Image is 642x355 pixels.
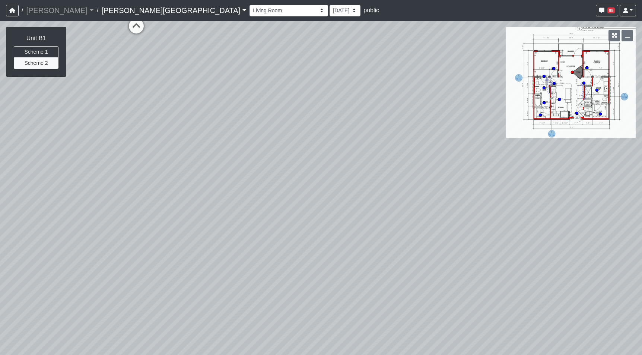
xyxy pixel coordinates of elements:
[607,7,615,13] span: 98
[14,35,58,42] h6: Unit B1
[14,46,58,58] button: Scheme 1
[19,3,26,18] span: /
[6,340,50,355] iframe: Ybug feedback widget
[14,57,58,69] button: Scheme 2
[363,7,379,13] span: public
[596,5,618,16] button: 98
[101,3,247,18] a: [PERSON_NAME][GEOGRAPHIC_DATA]
[94,3,101,18] span: /
[26,3,94,18] a: [PERSON_NAME]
